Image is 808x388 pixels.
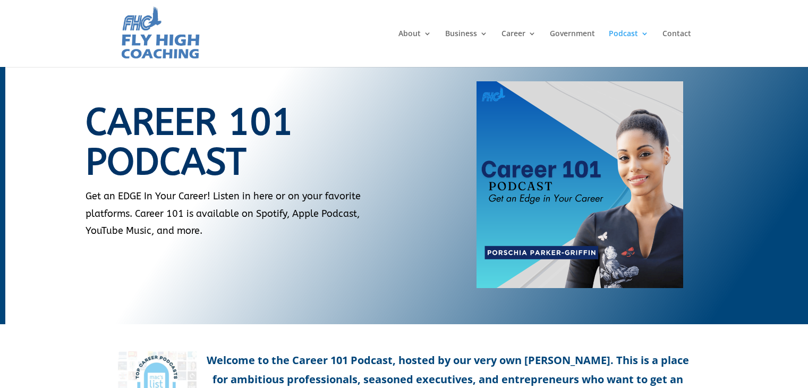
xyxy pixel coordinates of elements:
[501,30,536,67] a: Career
[445,30,488,67] a: Business
[662,30,691,67] a: Contact
[398,30,431,67] a: About
[609,30,649,67] a: Podcast
[120,5,201,62] img: Fly High Coaching
[86,188,381,239] p: Get an EDGE In Your Career! Listen in here or on your favorite platforms. Career 101 is available...
[86,101,293,184] span: Career 101 Podcast
[477,81,683,288] img: Career 101 Podcast
[550,30,595,67] a: Government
